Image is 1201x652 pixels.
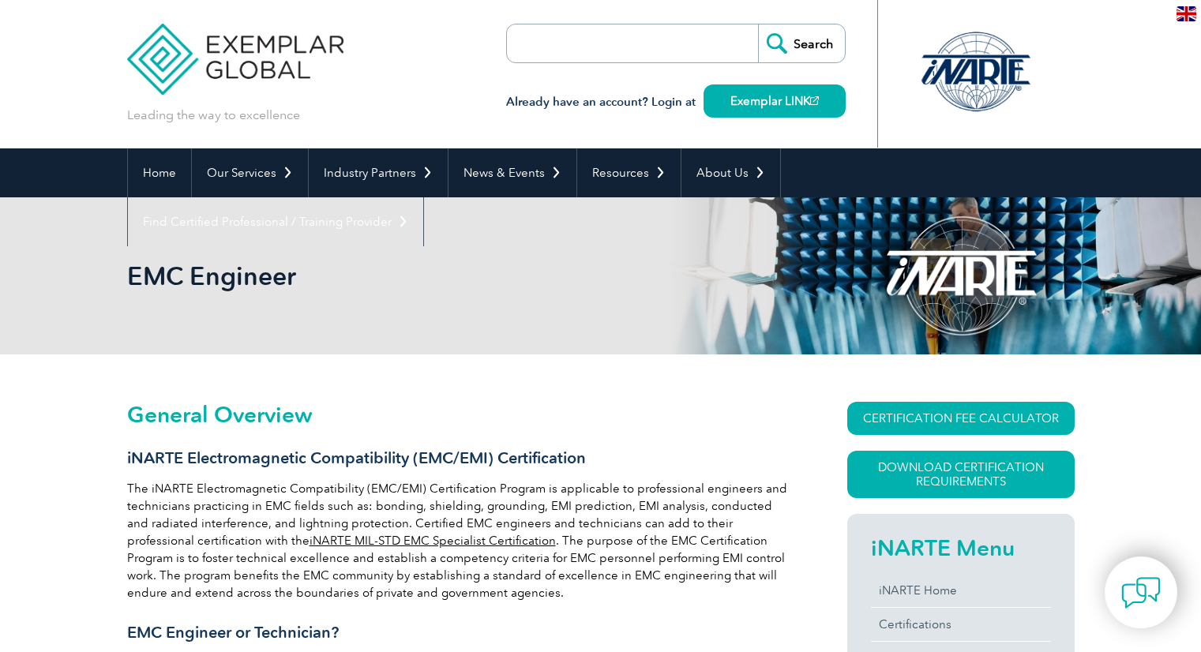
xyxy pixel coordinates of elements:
[127,623,790,643] h3: EMC Engineer or Technician?
[448,148,576,197] a: News & Events
[704,84,846,118] a: Exemplar LINK
[847,402,1075,435] a: CERTIFICATION FEE CALCULATOR
[127,402,790,427] h2: General Overview
[309,148,448,197] a: Industry Partners
[681,148,780,197] a: About Us
[128,148,191,197] a: Home
[506,92,846,112] h3: Already have an account? Login at
[127,107,300,124] p: Leading the way to excellence
[310,534,556,548] a: iNARTE MIL-STD EMC Specialist Certification
[871,535,1051,560] h2: iNARTE Menu
[758,24,845,62] input: Search
[1177,6,1196,21] img: en
[871,574,1051,607] a: iNARTE Home
[871,608,1051,641] a: Certifications
[127,480,790,601] p: The iNARTE Electromagnetic Compatibility (EMC/EMI) Certification Program is applicable to profess...
[128,197,423,246] a: Find Certified Professional / Training Provider
[847,451,1075,498] a: Download Certification Requirements
[127,260,734,291] h1: EMC Engineer
[127,448,790,468] h3: iNARTE Electromagnetic Compatibility (EMC/EMI) Certification
[1121,573,1161,613] img: contact-chat.png
[192,148,308,197] a: Our Services
[810,96,819,105] img: open_square.png
[577,148,681,197] a: Resources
